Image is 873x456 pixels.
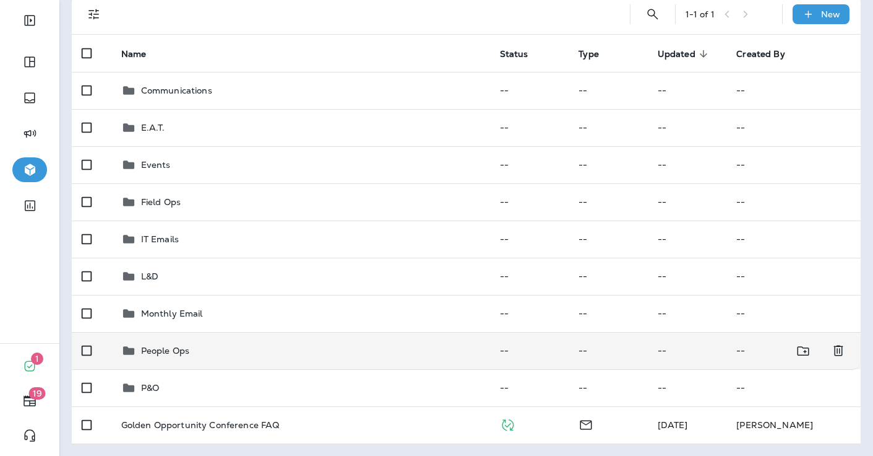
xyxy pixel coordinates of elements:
[490,183,569,221] td: --
[578,49,599,59] span: Type
[121,48,163,59] span: Name
[648,258,727,295] td: --
[658,419,688,431] span: Karin Comegys
[726,72,861,109] td: --
[578,48,615,59] span: Type
[726,109,861,146] td: --
[490,109,569,146] td: --
[569,369,648,406] td: --
[121,49,147,59] span: Name
[826,338,851,364] button: Delete
[121,420,280,430] p: Golden Opportunity Conference FAQ
[726,146,861,183] td: --
[648,109,727,146] td: --
[648,72,727,109] td: --
[569,183,648,221] td: --
[726,258,861,295] td: --
[648,146,727,183] td: --
[141,383,159,393] p: P&O
[648,183,727,221] td: --
[648,295,727,332] td: --
[726,332,821,369] td: --
[569,146,648,183] td: --
[726,295,861,332] td: --
[490,72,569,109] td: --
[726,406,861,444] td: [PERSON_NAME]
[141,123,165,133] p: E.A.T.
[726,221,861,258] td: --
[640,2,665,27] button: Search Templates
[490,332,569,369] td: --
[736,49,785,59] span: Created By
[141,346,189,356] p: People Ops
[648,332,727,369] td: --
[141,197,181,207] p: Field Ops
[791,338,816,364] button: Move to folder
[141,160,171,170] p: Events
[500,418,515,429] span: Published
[141,309,203,318] p: Monthly Email
[500,48,544,59] span: Status
[726,369,861,406] td: --
[726,183,861,221] td: --
[736,48,801,59] span: Created By
[490,369,569,406] td: --
[82,2,106,27] button: Filters
[658,48,712,59] span: Updated
[569,109,648,146] td: --
[490,295,569,332] td: --
[686,9,715,19] div: 1 - 1 of 1
[569,258,648,295] td: --
[490,221,569,258] td: --
[29,387,46,400] span: 19
[490,258,569,295] td: --
[12,8,47,33] button: Expand Sidebar
[569,72,648,109] td: --
[569,295,648,332] td: --
[821,9,840,19] p: New
[490,146,569,183] td: --
[141,271,158,281] p: L&D
[500,49,528,59] span: Status
[12,388,47,413] button: 19
[569,221,648,258] td: --
[12,354,47,379] button: 1
[141,234,179,244] p: IT Emails
[141,85,212,95] p: Communications
[569,332,648,369] td: --
[578,418,593,429] span: Email
[31,353,43,365] span: 1
[648,221,727,258] td: --
[658,49,695,59] span: Updated
[648,369,727,406] td: --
